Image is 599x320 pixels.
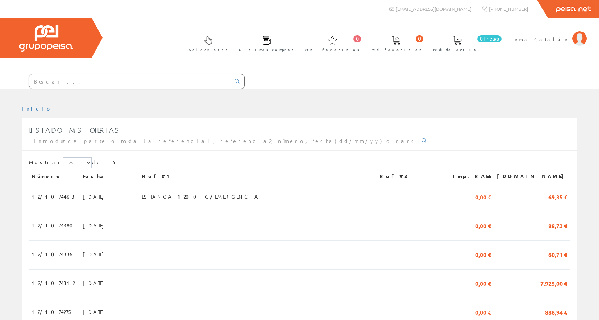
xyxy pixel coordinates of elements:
[29,135,417,147] input: Introduzca parte o toda la referencia1, referencia2, número, fecha(dd/mm/yy) o rango de fechas(dd...
[32,306,72,318] span: 12/1074275
[139,170,377,183] th: Ref #1
[475,219,491,231] span: 0,00 €
[32,248,74,260] span: 12/1074336
[29,157,570,170] div: de 5
[232,30,298,56] a: Últimas compras
[83,190,108,203] span: [DATE]
[63,157,92,168] select: Mostrar
[475,277,491,289] span: 0,00 €
[371,46,422,53] span: Ped. favoritos
[396,6,471,12] span: [EMAIL_ADDRESS][DOMAIN_NAME]
[22,105,52,112] a: Inicio
[548,219,567,231] span: 88,73 €
[494,170,570,183] th: [DOMAIN_NAME]
[29,170,80,183] th: Número
[477,35,502,42] span: 0 línea/s
[182,30,231,56] a: Selectores
[305,46,359,53] span: Art. favoritos
[545,306,567,318] span: 886,94 €
[32,277,75,289] span: 12/1074312
[540,277,567,289] span: 7.925,00 €
[353,35,361,42] span: 0
[377,170,440,183] th: Ref #2
[489,6,528,12] span: [PHONE_NUMBER]
[83,248,108,260] span: [DATE]
[509,36,569,43] span: Inma Catalán
[29,126,120,134] span: Listado mis ofertas
[475,248,491,260] span: 0,00 €
[189,46,228,53] span: Selectores
[416,35,423,42] span: 0
[29,157,92,168] label: Mostrar
[80,170,139,183] th: Fecha
[83,219,108,231] span: [DATE]
[32,190,74,203] span: 12/1074463
[548,190,567,203] span: 69,35 €
[475,190,491,203] span: 0,00 €
[475,306,491,318] span: 0,00 €
[239,46,294,53] span: Últimas compras
[29,74,230,89] input: Buscar ...
[433,46,482,53] span: Pedido actual
[509,30,587,37] a: Inma Catalán
[83,306,108,318] span: [DATE]
[32,219,77,231] span: 12/1074380
[440,170,494,183] th: Imp.RAEE
[83,277,108,289] span: [DATE]
[19,25,73,52] img: Grupo Peisa
[548,248,567,260] span: 60,71 €
[142,190,259,203] span: ESTANCA 1200 C/EMERGENCIA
